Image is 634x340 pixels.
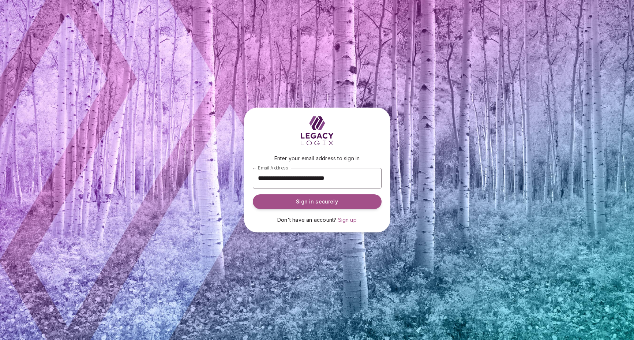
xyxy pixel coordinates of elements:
[277,217,336,223] span: Don't have an account?
[274,155,360,161] span: Enter your email address to sign in
[253,194,382,209] button: Sign in securely
[338,217,357,223] span: Sign up
[296,198,338,205] span: Sign in securely
[258,165,288,171] span: Email Address
[338,216,357,224] a: Sign up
